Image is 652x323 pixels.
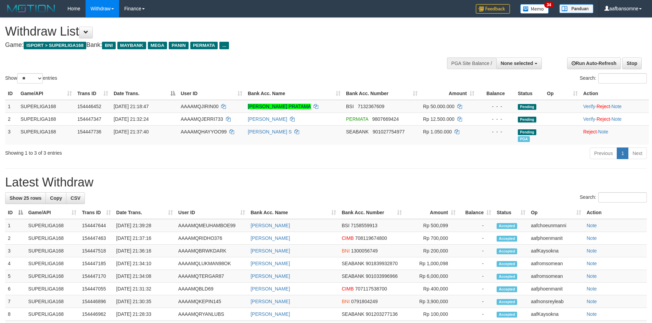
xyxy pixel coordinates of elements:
[497,261,517,267] span: Accepted
[18,125,75,145] td: SUPERLIGA168
[405,270,458,283] td: Rp 6,000,000
[458,270,494,283] td: -
[580,113,649,125] td: · ·
[342,273,364,279] span: SEABANK
[5,25,428,38] h1: Withdraw List
[342,299,349,304] span: BNI
[5,100,18,113] td: 1
[5,219,26,232] td: 1
[248,104,311,109] a: [PERSON_NAME] PRATAMA
[583,129,597,134] a: Reject
[26,308,79,321] td: SUPERLIGA168
[5,245,26,257] td: 3
[580,100,649,113] td: · ·
[372,116,399,122] span: Copy 9807669424 to clipboard
[5,125,18,145] td: 3
[18,87,75,100] th: Game/API: activate to sort column ascending
[251,299,290,304] a: [PERSON_NAME]
[114,219,176,232] td: [DATE] 21:39:28
[114,270,176,283] td: [DATE] 21:34:08
[251,235,290,241] a: [PERSON_NAME]
[5,147,267,156] div: Showing 1 to 3 of 3 entries
[405,308,458,321] td: Rp 100,000
[66,192,85,204] a: CSV
[587,286,597,292] a: Note
[343,87,420,100] th: Bank Acc. Number: activate to sort column ascending
[114,232,176,245] td: [DATE] 21:37:16
[518,136,530,142] span: Marked by aafromsomean
[559,4,593,13] img: panduan.png
[79,308,113,321] td: 154446962
[497,236,517,242] span: Accepted
[405,232,458,245] td: Rp 700,000
[346,116,368,122] span: PERMATA
[77,104,101,109] span: 154446452
[351,223,378,228] span: Copy 7158559913 to clipboard
[79,257,113,270] td: 154447185
[405,219,458,232] td: Rp 500,099
[346,104,354,109] span: BSI
[597,116,610,122] a: Reject
[114,245,176,257] td: [DATE] 21:36:16
[5,206,26,219] th: ID: activate to sort column descending
[587,223,597,228] a: Note
[5,87,18,100] th: ID
[528,283,584,295] td: aafphoenmanit
[480,103,512,110] div: - - -
[176,295,248,308] td: AAAAMQKEPIN145
[46,192,66,204] a: Copy
[219,42,229,49] span: ...
[366,311,398,317] span: Copy 901203277136 to clipboard
[346,129,369,134] span: SEABANK
[342,261,364,266] span: SEABANK
[447,57,496,69] div: PGA Site Balance /
[366,261,398,266] span: Copy 901839932870 to clipboard
[611,116,622,122] a: Note
[583,116,595,122] a: Verify
[18,100,75,113] td: SUPERLIGA168
[5,176,647,189] h1: Latest Withdraw
[342,311,364,317] span: SEABANK
[480,128,512,135] div: - - -
[114,116,149,122] span: [DATE] 21:32:24
[77,129,101,134] span: 154447736
[405,206,458,219] th: Amount: activate to sort column ascending
[587,273,597,279] a: Note
[420,87,477,100] th: Amount: activate to sort column ascending
[251,261,290,266] a: [PERSON_NAME]
[355,286,387,292] span: Copy 707117538700 to clipboard
[598,129,609,134] a: Note
[544,2,553,8] span: 34
[17,73,43,83] select: Showentries
[176,257,248,270] td: AAAAMQLUKMAN98OK
[497,299,517,305] span: Accepted
[458,295,494,308] td: -
[477,87,515,100] th: Balance
[405,257,458,270] td: Rp 1,000,098
[114,206,176,219] th: Date Trans.: activate to sort column ascending
[520,4,549,14] img: Button%20Memo.svg
[176,308,248,321] td: AAAAMQRYANLUBS
[176,219,248,232] td: AAAAMQMEUHAMBOE99
[248,206,339,219] th: Bank Acc. Name: activate to sort column ascending
[501,61,533,66] span: None selected
[458,232,494,245] td: -
[580,73,647,83] label: Search:
[518,104,536,110] span: Pending
[497,312,517,318] span: Accepted
[373,129,405,134] span: Copy 901027754977 to clipboard
[169,42,188,49] span: PANIN
[497,286,517,292] span: Accepted
[79,219,113,232] td: 154447644
[79,270,113,283] td: 154447170
[567,57,621,69] a: Run Auto-Refresh
[178,87,245,100] th: User ID: activate to sort column ascending
[79,206,113,219] th: Trans ID: activate to sort column ascending
[590,147,617,159] a: Previous
[617,147,628,159] a: 1
[79,232,113,245] td: 154447463
[117,42,146,49] span: MAYBANK
[50,195,62,201] span: Copy
[598,192,647,203] input: Search:
[114,308,176,321] td: [DATE] 21:28:33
